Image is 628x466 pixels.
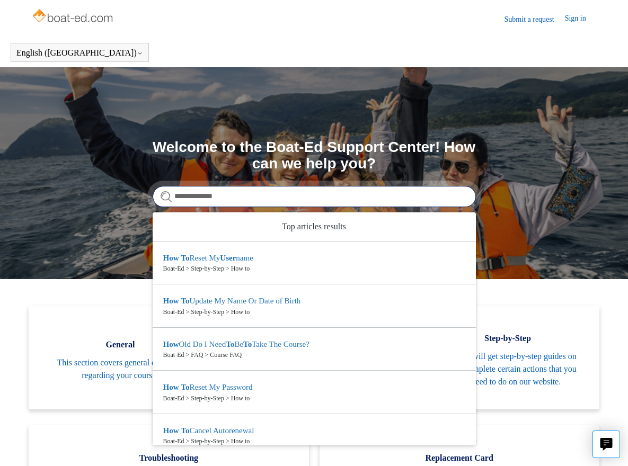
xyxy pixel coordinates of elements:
em: To [181,254,189,262]
em: To [226,340,234,348]
zd-autocomplete-breadcrumbs-multibrand: Boat-Ed > Step-by-Step > How to [163,393,465,403]
span: Step-by-Step [432,332,583,345]
em: To [243,340,252,348]
zd-autocomplete-breadcrumbs-multibrand: Boat-Ed > Step-by-Step > How to [163,307,465,317]
zd-autocomplete-title-multibrand: Suggested result 5 How To Cancel Autorenewal [163,426,254,437]
em: To [181,297,189,305]
img: Boat-Ed Help Center home page [31,6,116,28]
zd-autocomplete-breadcrumbs-multibrand: Boat-Ed > Step-by-Step > How to [163,436,465,446]
em: How [163,254,179,262]
span: Troubleshooting [45,452,293,464]
em: User [220,254,236,262]
zd-autocomplete-header: Top articles results [153,212,476,241]
span: Replacement Card [335,452,583,464]
a: Sign in [565,13,597,25]
a: General This section covers general questions regarding your course! [29,306,212,409]
span: This section covers general questions regarding your course! [45,356,196,382]
zd-autocomplete-title-multibrand: Suggested result 4 How To Reset My Password [163,383,253,393]
button: Live chat [592,431,620,458]
em: To [181,383,189,391]
zd-autocomplete-breadcrumbs-multibrand: Boat-Ed > Step-by-Step > How to [163,264,465,273]
em: How [163,383,179,391]
h1: Welcome to the Boat-Ed Support Center! How can we help you? [153,139,476,172]
zd-autocomplete-title-multibrand: Suggested result 1 How To Reset My Username [163,254,253,264]
em: How [163,297,179,305]
em: How [163,340,179,348]
em: How [163,426,179,435]
span: General [45,338,196,351]
button: English ([GEOGRAPHIC_DATA]) [16,48,143,58]
a: Step-by-Step Here you will get step-by-step guides on how to complete certain actions that you ma... [416,306,599,409]
a: Submit a request [505,14,565,25]
zd-autocomplete-breadcrumbs-multibrand: Boat-Ed > FAQ > Course FAQ [163,350,465,360]
zd-autocomplete-title-multibrand: Suggested result 2 How To Update My Name Or Date of Birth [163,297,301,307]
zd-autocomplete-title-multibrand: Suggested result 3 How Old Do I Need To Be To Take The Course? [163,340,309,351]
input: Search [153,186,476,207]
span: Here you will get step-by-step guides on how to complete certain actions that you may need to do ... [432,350,583,388]
em: To [181,426,189,435]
